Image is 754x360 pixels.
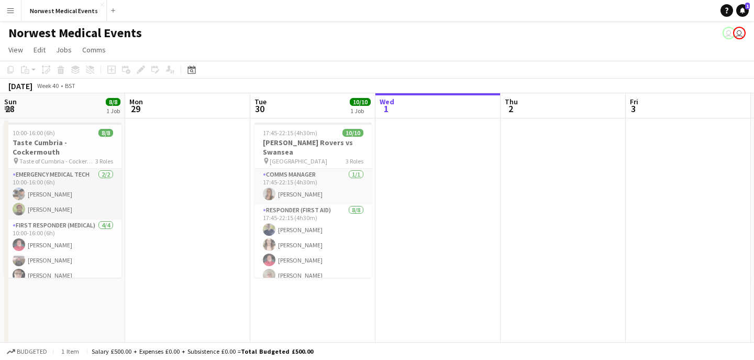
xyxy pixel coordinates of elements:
[378,103,394,115] span: 1
[21,1,107,21] button: Norwest Medical Events
[736,4,749,17] a: 1
[342,129,363,137] span: 10/10
[254,97,267,106] span: Tue
[13,129,55,137] span: 10:00-16:00 (6h)
[503,103,518,115] span: 2
[723,27,735,39] app-user-avatar: Rory Murphy
[4,220,121,301] app-card-role: First Responder (Medical)4/410:00-16:00 (6h)[PERSON_NAME][PERSON_NAME][PERSON_NAME]
[4,169,121,220] app-card-role: Emergency Medical Tech2/210:00-16:00 (6h)[PERSON_NAME][PERSON_NAME]
[3,103,17,115] span: 28
[17,348,47,355] span: Budgeted
[270,157,327,165] span: [GEOGRAPHIC_DATA]
[65,82,75,90] div: BST
[745,3,750,9] span: 1
[380,97,394,106] span: Wed
[98,129,113,137] span: 8/8
[5,346,49,357] button: Budgeted
[34,45,46,54] span: Edit
[35,82,61,90] span: Week 40
[56,45,72,54] span: Jobs
[8,45,23,54] span: View
[346,157,363,165] span: 3 Roles
[254,204,372,346] app-card-role: Responder (First Aid)8/817:45-22:15 (4h30m)[PERSON_NAME][PERSON_NAME][PERSON_NAME][PERSON_NAME]
[4,138,121,157] h3: Taste Cumbria - Cockermouth
[254,123,372,278] app-job-card: 17:45-22:15 (4h30m)10/10[PERSON_NAME] Rovers vs Swansea [GEOGRAPHIC_DATA]3 RolesComms Manager1/11...
[350,98,371,106] span: 10/10
[628,103,638,115] span: 3
[254,138,372,157] h3: [PERSON_NAME] Rovers vs Swansea
[128,103,143,115] span: 29
[8,25,142,41] h1: Norwest Medical Events
[630,97,638,106] span: Fri
[4,43,27,57] a: View
[106,107,120,115] div: 1 Job
[58,347,83,355] span: 1 item
[95,157,113,165] span: 3 Roles
[263,129,317,137] span: 17:45-22:15 (4h30m)
[505,97,518,106] span: Thu
[8,81,32,91] div: [DATE]
[4,97,17,106] span: Sun
[106,98,120,106] span: 8/8
[254,169,372,204] app-card-role: Comms Manager1/117:45-22:15 (4h30m)[PERSON_NAME]
[92,347,313,355] div: Salary £500.00 + Expenses £0.00 + Subsistence £0.00 =
[78,43,110,57] a: Comms
[733,27,746,39] app-user-avatar: Rory Murphy
[350,107,370,115] div: 1 Job
[52,43,76,57] a: Jobs
[4,123,121,278] app-job-card: 10:00-16:00 (6h)8/8Taste Cumbria - Cockermouth Taste of Cumbria - Cockermouth3 RolesEmergency Med...
[129,97,143,106] span: Mon
[241,347,313,355] span: Total Budgeted £500.00
[253,103,267,115] span: 30
[82,45,106,54] span: Comms
[29,43,50,57] a: Edit
[19,157,95,165] span: Taste of Cumbria - Cockermouth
